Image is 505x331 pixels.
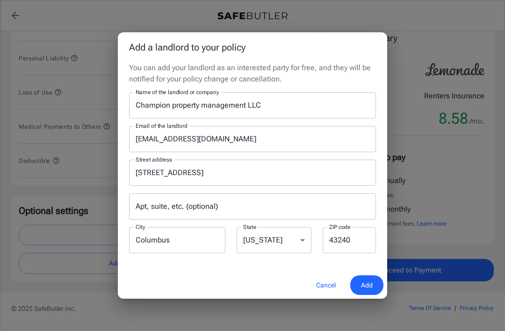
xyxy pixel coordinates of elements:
[136,155,172,163] label: Street address
[118,32,387,62] h2: Add a landlord to your policy
[350,275,383,295] button: Add
[129,62,376,85] p: You can add your landlord as an interested party for free, and they will be notified for your pol...
[329,223,351,231] label: ZIP code
[136,88,219,96] label: Name of the landlord or company
[361,280,373,291] span: Add
[305,275,346,295] button: Cancel
[136,223,145,231] label: City
[243,223,257,231] label: State
[136,122,187,130] label: Email of the landlord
